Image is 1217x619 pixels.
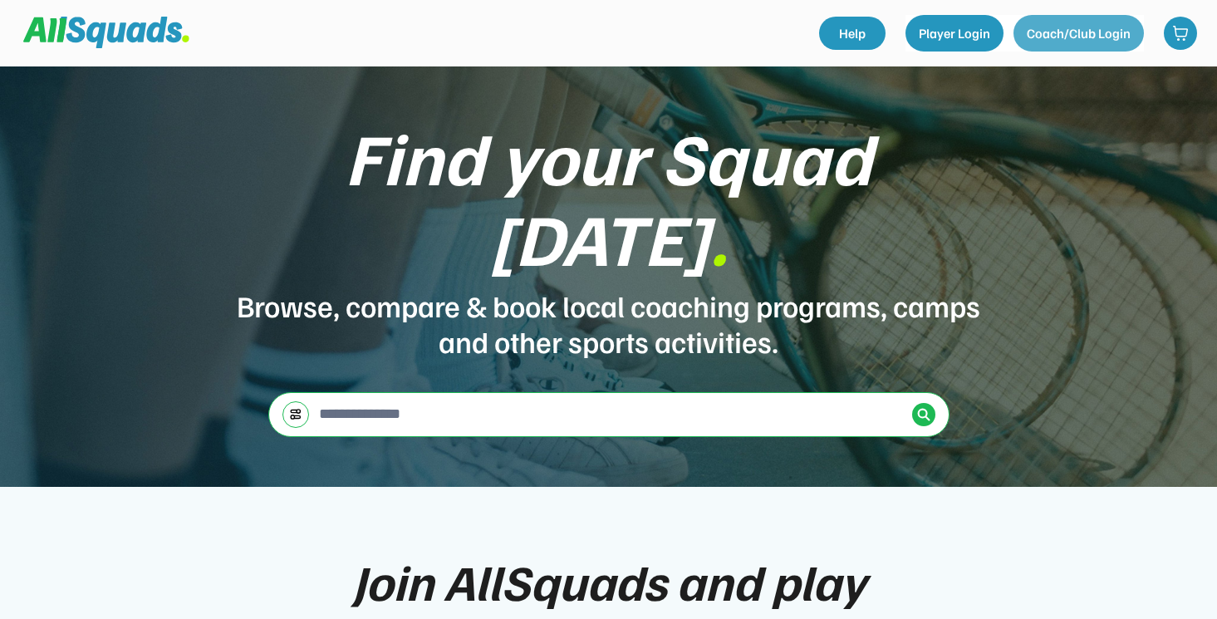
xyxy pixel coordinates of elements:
[819,17,886,50] a: Help
[289,408,302,420] img: settings-03.svg
[1172,25,1189,42] img: shopping-cart-01%20%281%29.svg
[1013,15,1144,52] button: Coach/Club Login
[917,408,930,421] img: Icon%20%2838%29.svg
[709,191,728,282] font: .
[905,15,1004,52] button: Player Login
[352,553,866,608] div: Join AllSquads and play
[235,287,983,359] div: Browse, compare & book local coaching programs, camps and other sports activities.
[235,116,983,278] div: Find your Squad [DATE]
[23,17,189,48] img: Squad%20Logo.svg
